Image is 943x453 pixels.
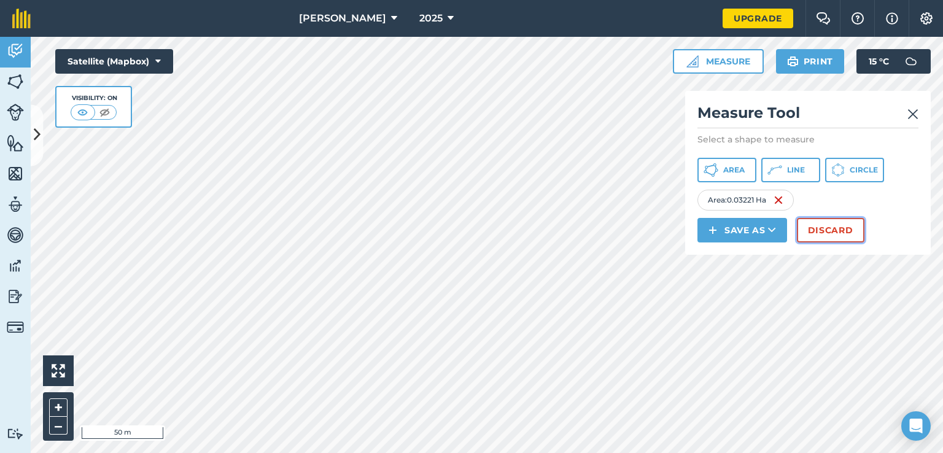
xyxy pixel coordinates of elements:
img: svg+xml;base64,PD94bWwgdmVyc2lvbj0iMS4wIiBlbmNvZGluZz0idXRmLTgiPz4KPCEtLSBHZW5lcmF0b3I6IEFkb2JlIE... [7,226,24,244]
img: Four arrows, one pointing top left, one top right, one bottom right and the last bottom left [52,364,65,377]
button: Save as [697,218,787,242]
img: svg+xml;base64,PD94bWwgdmVyc2lvbj0iMS4wIiBlbmNvZGluZz0idXRmLTgiPz4KPCEtLSBHZW5lcmF0b3I6IEFkb2JlIE... [7,195,24,214]
span: Circle [850,165,878,175]
img: svg+xml;base64,PHN2ZyB4bWxucz0iaHR0cDovL3d3dy53My5vcmcvMjAwMC9zdmciIHdpZHRoPSI1NiIgaGVpZ2h0PSI2MC... [7,134,24,152]
img: svg+xml;base64,PD94bWwgdmVyc2lvbj0iMS4wIiBlbmNvZGluZz0idXRmLTgiPz4KPCEtLSBHZW5lcmF0b3I6IEFkb2JlIE... [7,104,24,121]
img: svg+xml;base64,PHN2ZyB4bWxucz0iaHR0cDovL3d3dy53My5vcmcvMjAwMC9zdmciIHdpZHRoPSI1MCIgaGVpZ2h0PSI0MC... [97,106,112,118]
img: svg+xml;base64,PD94bWwgdmVyc2lvbj0iMS4wIiBlbmNvZGluZz0idXRmLTgiPz4KPCEtLSBHZW5lcmF0b3I6IEFkb2JlIE... [7,319,24,336]
img: svg+xml;base64,PD94bWwgdmVyc2lvbj0iMS4wIiBlbmNvZGluZz0idXRmLTgiPz4KPCEtLSBHZW5lcmF0b3I6IEFkb2JlIE... [7,42,24,60]
span: Line [787,165,805,175]
img: svg+xml;base64,PD94bWwgdmVyc2lvbj0iMS4wIiBlbmNvZGluZz0idXRmLTgiPz4KPCEtLSBHZW5lcmF0b3I6IEFkb2JlIE... [7,428,24,439]
button: 15 °C [856,49,931,74]
img: svg+xml;base64,PHN2ZyB4bWxucz0iaHR0cDovL3d3dy53My5vcmcvMjAwMC9zdmciIHdpZHRoPSI1MCIgaGVpZ2h0PSI0MC... [75,106,90,118]
div: Area : 0.03221 Ha [697,190,794,211]
div: Visibility: On [71,93,117,103]
p: Select a shape to measure [697,133,918,145]
img: svg+xml;base64,PD94bWwgdmVyc2lvbj0iMS4wIiBlbmNvZGluZz0idXRmLTgiPz4KPCEtLSBHZW5lcmF0b3I6IEFkb2JlIE... [7,257,24,275]
button: Line [761,158,820,182]
button: + [49,398,68,417]
button: Print [776,49,845,74]
button: Measure [673,49,764,74]
img: A question mark icon [850,12,865,25]
button: Discard [797,218,864,242]
div: Open Intercom Messenger [901,411,931,441]
span: 15 ° C [869,49,889,74]
span: Area [723,165,745,175]
button: – [49,417,68,435]
button: Area [697,158,756,182]
img: svg+xml;base64,PHN2ZyB4bWxucz0iaHR0cDovL3d3dy53My5vcmcvMjAwMC9zdmciIHdpZHRoPSIxNCIgaGVpZ2h0PSIyNC... [708,223,717,238]
button: Satellite (Mapbox) [55,49,173,74]
img: svg+xml;base64,PHN2ZyB4bWxucz0iaHR0cDovL3d3dy53My5vcmcvMjAwMC9zdmciIHdpZHRoPSI1NiIgaGVpZ2h0PSI2MC... [7,165,24,183]
img: A cog icon [919,12,934,25]
span: 2025 [419,11,443,26]
img: fieldmargin Logo [12,9,31,28]
img: svg+xml;base64,PHN2ZyB4bWxucz0iaHR0cDovL3d3dy53My5vcmcvMjAwMC9zdmciIHdpZHRoPSIxNyIgaGVpZ2h0PSIxNy... [886,11,898,26]
h2: Measure Tool [697,103,918,128]
button: Circle [825,158,884,182]
span: [PERSON_NAME] [299,11,386,26]
img: Two speech bubbles overlapping with the left bubble in the forefront [816,12,831,25]
img: svg+xml;base64,PHN2ZyB4bWxucz0iaHR0cDovL3d3dy53My5vcmcvMjAwMC9zdmciIHdpZHRoPSIxOSIgaGVpZ2h0PSIyNC... [787,54,799,69]
img: svg+xml;base64,PD94bWwgdmVyc2lvbj0iMS4wIiBlbmNvZGluZz0idXRmLTgiPz4KPCEtLSBHZW5lcmF0b3I6IEFkb2JlIE... [899,49,923,74]
img: svg+xml;base64,PHN2ZyB4bWxucz0iaHR0cDovL3d3dy53My5vcmcvMjAwMC9zdmciIHdpZHRoPSIyMiIgaGVpZ2h0PSIzMC... [907,107,918,122]
img: svg+xml;base64,PHN2ZyB4bWxucz0iaHR0cDovL3d3dy53My5vcmcvMjAwMC9zdmciIHdpZHRoPSI1NiIgaGVpZ2h0PSI2MC... [7,72,24,91]
img: svg+xml;base64,PD94bWwgdmVyc2lvbj0iMS4wIiBlbmNvZGluZz0idXRmLTgiPz4KPCEtLSBHZW5lcmF0b3I6IEFkb2JlIE... [7,287,24,306]
img: Ruler icon [686,55,699,68]
a: Upgrade [723,9,793,28]
img: svg+xml;base64,PHN2ZyB4bWxucz0iaHR0cDovL3d3dy53My5vcmcvMjAwMC9zdmciIHdpZHRoPSIxNiIgaGVpZ2h0PSIyNC... [774,193,783,207]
